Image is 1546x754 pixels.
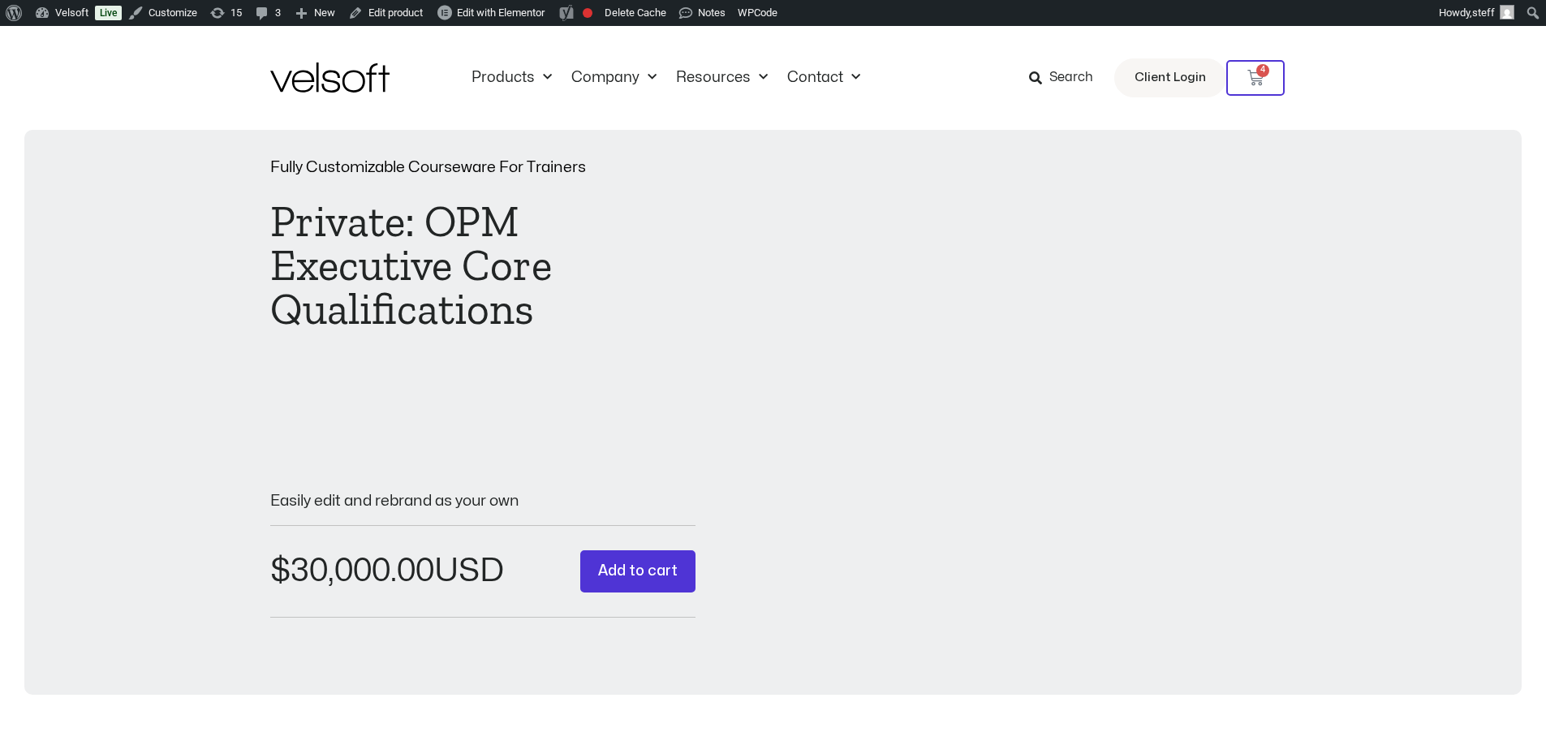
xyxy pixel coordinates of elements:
span: Edit with Elementor [457,6,545,19]
a: 4 [1226,60,1285,96]
span: steff [1472,6,1495,19]
button: Add to cart [580,550,695,593]
a: Search [1029,64,1105,92]
a: ResourcesMenu Toggle [666,69,777,87]
nav: Menu [462,69,870,87]
p: Easily edit and rebrand as your own [270,493,696,509]
span: Client Login [1135,67,1206,88]
p: Fully Customizable Courseware For Trainers [270,160,696,175]
a: ProductsMenu Toggle [462,69,562,87]
span: Search [1049,67,1093,88]
div: Focus keyphrase not set [583,8,592,18]
span: $ [270,555,291,587]
a: ContactMenu Toggle [777,69,870,87]
h1: Private: OPM Executive Core Qualifications [270,200,696,331]
a: CompanyMenu Toggle [562,69,666,87]
a: Live [95,6,122,20]
a: Client Login [1114,58,1226,97]
img: Velsoft Training Materials [270,62,390,93]
span: 4 [1256,64,1269,77]
bdi: 30,000.00 [270,555,434,587]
